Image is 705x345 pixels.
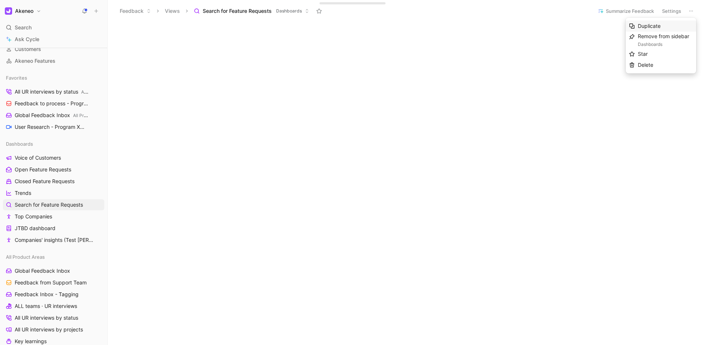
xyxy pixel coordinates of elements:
[3,324,104,335] a: All UR interviews by projects
[638,51,648,57] span: Star
[162,6,183,17] button: Views
[3,86,104,97] a: All UR interviews by statusAll Product Areas
[15,154,61,161] span: Voice of Customers
[638,32,693,48] div: Remove from sidebar
[3,22,104,33] div: Search
[638,41,693,48] div: Dashboards
[3,138,104,149] div: Dashboards
[15,46,41,53] span: Customers
[3,152,104,163] a: Voice of Customers
[15,8,33,14] h1: Akeneo
[3,55,104,66] a: Akeneo Features
[3,110,104,121] a: Global Feedback InboxAll Product Areas
[3,176,104,187] a: Closed Feature Requests
[3,312,104,323] a: All UR interviews by status
[15,314,78,322] span: All UR interviews by status
[15,201,83,208] span: Search for Feature Requests
[15,291,79,298] span: Feedback Inbox - Tagging
[15,23,32,32] span: Search
[3,121,104,132] a: User Research - Program XPROGRAM X
[638,23,661,29] span: Duplicate
[3,277,104,288] a: Feedback from Support Team
[15,213,52,220] span: Top Companies
[15,267,70,275] span: Global Feedback Inbox
[15,225,55,232] span: JTBD dashboard
[15,35,39,44] span: Ask Cycle
[3,138,104,246] div: DashboardsVoice of CustomersOpen Feature RequestsClosed Feature RequestsTrendsSearch for Feature ...
[15,57,55,65] span: Akeneo Features
[276,7,302,15] span: Dashboards
[3,211,104,222] a: Top Companies
[15,166,71,173] span: Open Feature Requests
[3,98,104,109] a: Feedback to process - Program X
[15,338,47,345] span: Key learnings
[638,62,653,68] span: Delete
[594,6,657,16] button: Summarize Feedback
[116,6,154,17] button: Feedback
[3,199,104,210] a: Search for Feature Requests
[203,7,272,15] span: Search for Feature Requests
[191,6,312,17] button: Search for Feature RequestsDashboards
[3,72,104,83] div: Favorites
[15,88,90,96] span: All UR interviews by status
[3,223,104,234] a: JTBD dashboard
[5,7,12,15] img: Akeneo
[6,74,27,81] span: Favorites
[3,188,104,199] a: Trends
[3,6,43,16] button: AkeneoAkeneo
[81,89,116,95] span: All Product Areas
[15,123,89,131] span: User Research - Program X
[15,302,77,310] span: ALL teams · UR interviews
[15,189,31,197] span: Trends
[73,113,108,118] span: All Product Areas
[3,34,104,45] a: Ask Cycle
[3,44,104,55] a: Customers
[3,235,104,246] a: Companies' insights (Test [PERSON_NAME])
[15,326,83,333] span: All UR interviews by projects
[15,279,87,286] span: Feedback from Support Team
[15,100,90,108] span: Feedback to process - Program X
[3,265,104,276] a: Global Feedback Inbox
[6,140,33,148] span: Dashboards
[659,6,684,16] button: Settings
[15,112,88,119] span: Global Feedback Inbox
[3,164,104,175] a: Open Feature Requests
[3,301,104,312] a: ALL teams · UR interviews
[3,251,104,262] div: All Product Areas
[6,253,45,261] span: All Product Areas
[15,178,75,185] span: Closed Feature Requests
[3,289,104,300] a: Feedback Inbox - Tagging
[15,236,96,244] span: Companies' insights (Test [PERSON_NAME])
